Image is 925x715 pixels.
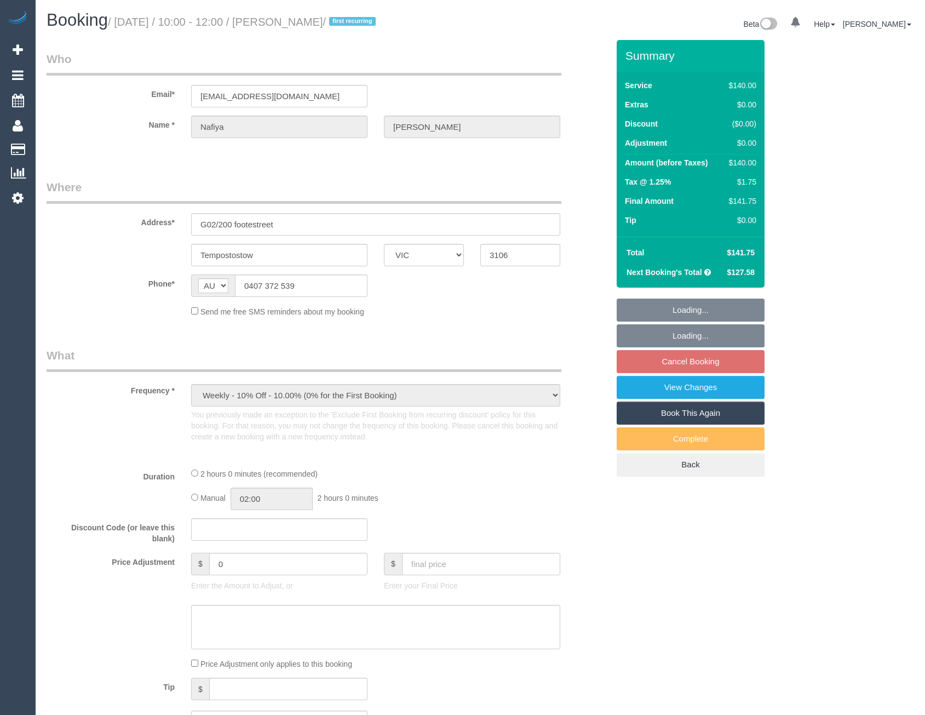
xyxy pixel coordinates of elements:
[47,51,561,76] legend: Who
[191,85,367,107] input: Email*
[480,244,560,266] input: Post Code*
[38,116,183,130] label: Name *
[191,409,560,442] p: You previously made an exception to the 'Exclude First Booking from recurring discount' policy fo...
[191,116,367,138] input: First Name*
[617,453,765,476] a: Back
[38,518,183,544] label: Discount Code (or leave this blank)
[725,138,756,148] div: $0.00
[7,11,28,26] img: Automaid Logo
[38,553,183,568] label: Price Adjustment
[191,244,367,266] input: Suburb*
[627,268,702,277] strong: Next Booking's Total
[727,248,755,257] span: $141.75
[318,494,378,502] span: 2 hours 0 minutes
[200,494,226,502] span: Manual
[200,660,352,668] span: Price Adjustment only applies to this booking
[384,553,402,575] span: $
[625,118,658,129] label: Discount
[402,553,560,575] input: final price
[191,553,209,575] span: $
[725,118,756,129] div: ($0.00)
[843,20,911,28] a: [PERSON_NAME]
[47,10,108,30] span: Booking
[38,381,183,396] label: Frequency *
[627,248,644,257] strong: Total
[200,307,364,316] span: Send me free SMS reminders about my booking
[725,99,756,110] div: $0.00
[323,16,380,28] span: /
[47,347,561,372] legend: What
[625,49,759,62] h3: Summary
[384,580,560,591] p: Enter your Final Price
[744,20,778,28] a: Beta
[625,138,667,148] label: Adjustment
[625,176,671,187] label: Tax @ 1.25%
[191,678,209,700] span: $
[47,179,561,204] legend: Where
[725,215,756,226] div: $0.00
[625,80,652,91] label: Service
[725,157,756,168] div: $140.00
[725,80,756,91] div: $140.00
[38,467,183,482] label: Duration
[38,274,183,289] label: Phone*
[200,470,318,478] span: 2 hours 0 minutes (recommended)
[814,20,835,28] a: Help
[625,196,674,207] label: Final Amount
[38,678,183,693] label: Tip
[625,157,708,168] label: Amount (before Taxes)
[727,268,755,277] span: $127.58
[625,99,648,110] label: Extras
[329,17,376,26] span: first recurring
[108,16,379,28] small: / [DATE] / 10:00 - 12:00 / [PERSON_NAME]
[617,376,765,399] a: View Changes
[725,176,756,187] div: $1.75
[384,116,560,138] input: Last Name*
[38,85,183,100] label: Email*
[38,213,183,228] label: Address*
[759,18,777,32] img: New interface
[235,274,367,297] input: Phone*
[725,196,756,207] div: $141.75
[625,215,636,226] label: Tip
[191,580,367,591] p: Enter the Amount to Adjust, or
[617,402,765,425] a: Book This Again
